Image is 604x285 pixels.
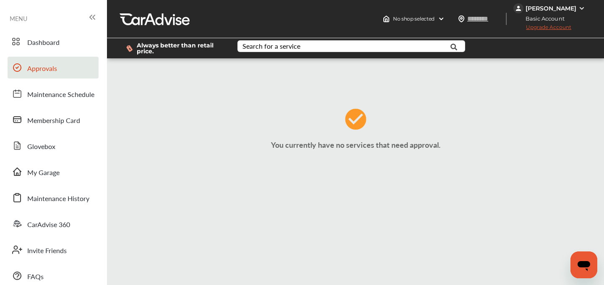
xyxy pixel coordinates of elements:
span: Basic Account [514,14,571,23]
a: My Garage [8,161,99,183]
img: jVpblrzwTbfkPYzPPzSLxeg0AAAAASUVORK5CYII= [513,3,523,13]
a: Membership Card [8,109,99,131]
a: Invite Friends [8,239,99,261]
a: Glovebox [8,135,99,157]
a: Approvals [8,57,99,78]
span: Upgrade Account [513,24,571,34]
span: Maintenance History [27,193,89,204]
span: CarAdvise 360 [27,220,70,230]
img: location_vector.a44bc228.svg [458,16,465,22]
span: Always better than retail price. [137,42,224,54]
a: CarAdvise 360 [8,213,99,235]
span: No shop selected [393,16,435,22]
img: header-down-arrow.9dd2ce7d.svg [438,16,445,22]
span: Dashboard [27,37,60,48]
div: [PERSON_NAME] [526,5,576,12]
span: Maintenance Schedule [27,89,94,100]
span: FAQs [27,272,44,282]
img: header-divider.bc55588e.svg [506,13,507,25]
iframe: Button to launch messaging window [570,251,597,278]
span: Glovebox [27,141,55,152]
img: WGsFRI8htEPBVLJbROoPRyZpYNWhNONpIPPETTm6eUC0GeLEiAAAAAElFTkSuQmCC [578,5,585,12]
img: header-home-logo.8d720a4f.svg [383,16,390,22]
a: Dashboard [8,31,99,52]
span: Membership Card [27,115,80,126]
img: dollor_label_vector.a70140d1.svg [126,45,133,52]
a: Maintenance Schedule [8,83,99,105]
span: My Garage [27,167,60,178]
div: Search for a service [242,43,300,50]
span: Approvals [27,63,57,74]
p: You currently have no services that need approval. [109,139,602,150]
span: Invite Friends [27,246,67,256]
a: Maintenance History [8,187,99,209]
span: MENU [10,15,27,22]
